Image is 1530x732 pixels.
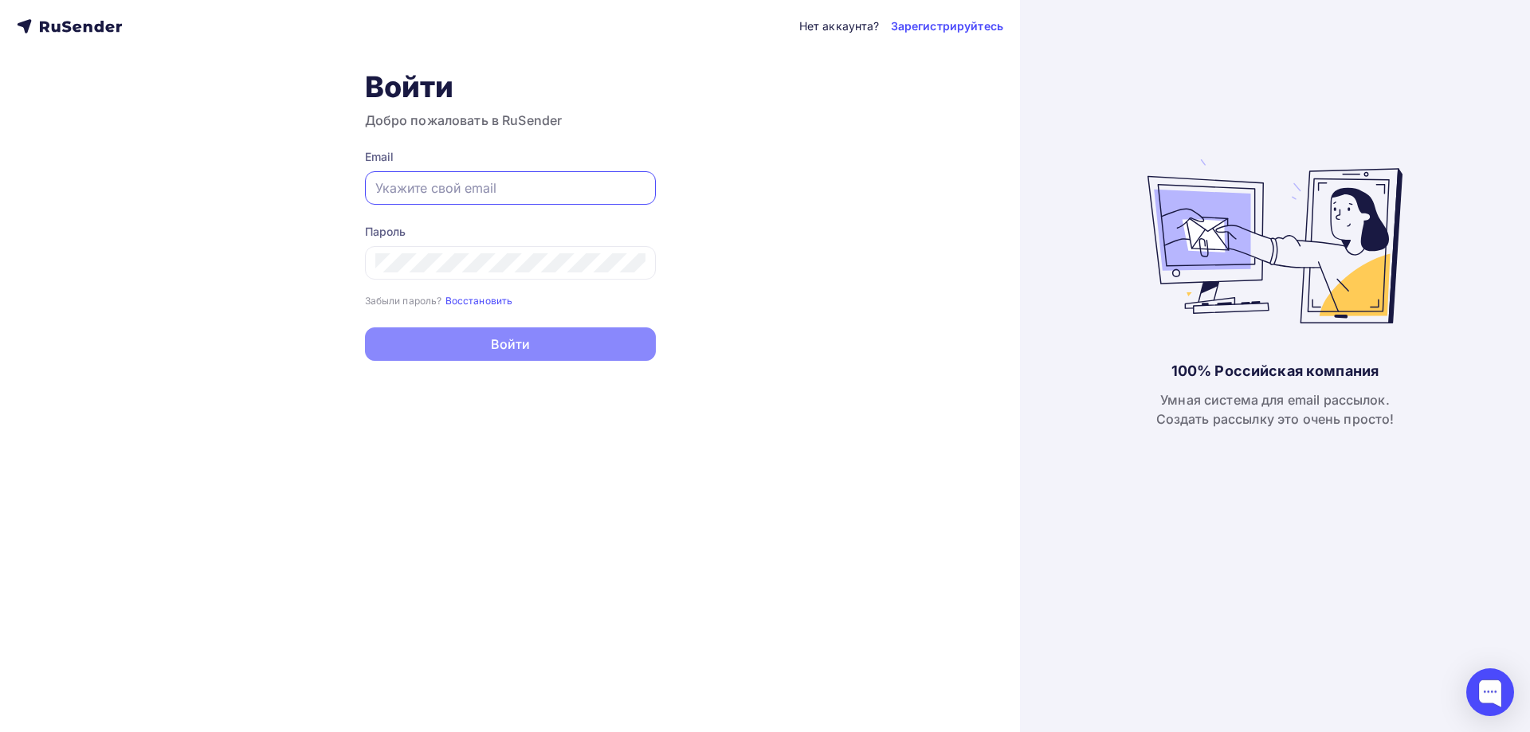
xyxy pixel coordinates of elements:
[1156,390,1395,429] div: Умная система для email рассылок. Создать рассылку это очень просто!
[365,111,656,130] h3: Добро пожаловать в RuSender
[365,224,656,240] div: Пароль
[445,295,513,307] small: Восстановить
[445,293,513,307] a: Восстановить
[365,69,656,104] h1: Войти
[1171,362,1379,381] div: 100% Российская компания
[365,295,442,307] small: Забыли пароль?
[891,18,1003,34] a: Зарегистрируйтесь
[365,327,656,361] button: Войти
[365,149,656,165] div: Email
[799,18,880,34] div: Нет аккаунта?
[375,178,645,198] input: Укажите свой email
